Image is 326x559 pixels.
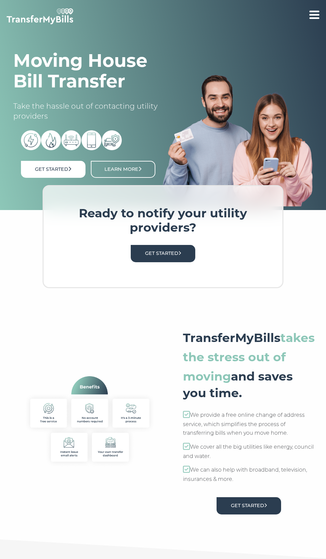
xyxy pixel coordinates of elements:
[102,130,122,150] img: car insurance icon
[21,161,85,178] a: Get Started
[13,101,163,121] p: Take the hassle out of contacting utility providers
[61,130,81,150] img: broadband icon
[13,50,163,91] h1: Moving House Bill Transfer
[183,465,315,484] p: We can also help with broadband, television, insurances & more.
[23,376,156,469] img: benefits.png
[7,8,73,24] img: TransferMyBills.com - Helping ease the stress of moving
[217,497,281,514] a: Get Started
[21,130,41,150] img: electric bills icon
[41,130,61,150] img: gas bills icon
[91,161,155,178] a: Learn More
[183,330,315,384] strong: takes the stress out of moving
[131,245,195,262] a: Get Started
[183,328,315,400] h3: TransferMyBills and saves you time.
[183,410,315,437] p: We provide a free online change of address service, which simplifies the process of transferring ...
[183,442,315,461] p: We cover all the big utilities like energy, council and water.
[64,206,262,235] h3: Ready to notify your utility providers?
[81,130,101,150] img: phone bill icon
[163,74,313,207] img: image%203.png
